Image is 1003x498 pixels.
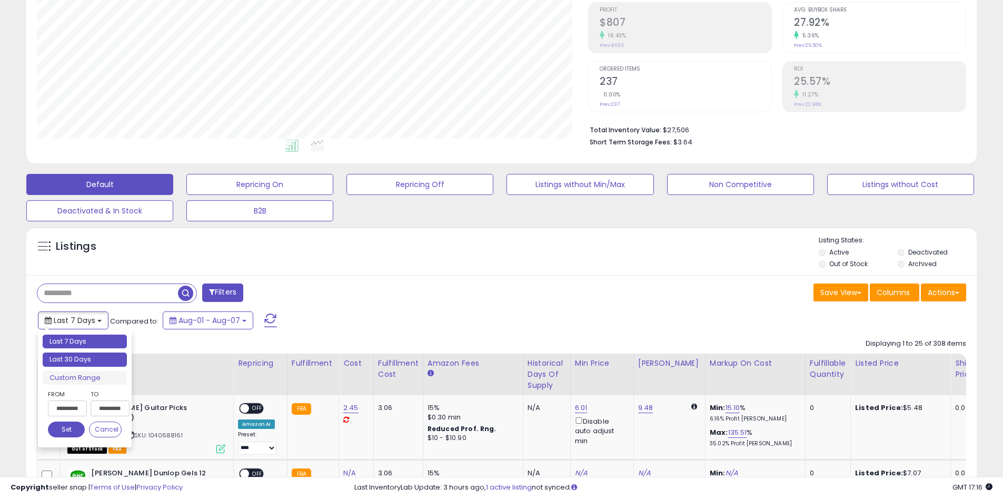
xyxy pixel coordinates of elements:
div: Displaying 1 to 25 of 308 items [866,339,966,349]
span: | SKU: 1040688161 [126,431,183,440]
div: 3.06 [378,403,415,413]
b: Short Term Storage Fees: [590,138,672,147]
div: 0 [810,403,842,413]
b: Total Inventory Value: [590,125,661,134]
div: Historical Days Of Supply [528,358,566,391]
div: 0.00 [955,403,972,413]
button: Aug-01 - Aug-07 [163,311,253,329]
div: Repricing [238,358,283,369]
label: Active [829,248,849,257]
small: 0.00% [600,91,621,99]
b: Reduced Prof. Rng. [428,424,496,433]
div: Disable auto adjust min [575,415,625,446]
a: Privacy Policy [136,482,183,492]
span: $3.64 [673,137,692,147]
div: Min Price [575,358,629,369]
a: 1 active listing [486,482,532,492]
div: seller snap | | [11,483,183,493]
th: The percentage added to the cost of goods (COGS) that forms the calculator for Min & Max prices. [705,354,805,395]
span: Columns [877,287,910,298]
span: All listings that are currently out of stock and unavailable for purchase on Amazon [67,445,107,454]
span: Last 7 Days [54,315,95,326]
span: 2025-08-15 17:16 GMT [952,482,992,492]
small: FBA [292,403,311,415]
li: $27,506 [590,123,958,135]
div: Preset: [238,431,279,455]
div: Cost [343,358,369,369]
span: Ordered Items [600,66,771,72]
h2: 27.92% [794,16,966,31]
button: Repricing On [186,174,333,195]
div: Ship Price [955,358,976,380]
small: Prev: 22.98% [794,101,821,108]
span: Profit [600,7,771,13]
div: Last InventoryLab Update: 3 hours ago, not synced. [354,483,992,493]
div: Fulfillable Quantity [810,358,846,380]
b: Listed Price: [855,403,903,413]
small: Prev: $693 [600,42,624,48]
small: Prev: 237 [600,101,620,108]
span: Avg. Buybox Share [794,7,966,13]
p: 35.02% Profit [PERSON_NAME] [710,440,797,447]
b: [PERSON_NAME] Guitar Picks (26999103012) [82,403,210,425]
div: Fulfillment Cost [378,358,419,380]
a: 135.51 [728,427,747,438]
div: Markup on Cost [710,358,801,369]
div: Listed Price [855,358,946,369]
button: B2B [186,200,333,221]
span: ROI [794,66,966,72]
button: Filters [202,284,243,302]
button: Listings without Cost [827,174,974,195]
a: 6.01 [575,403,588,413]
div: Amazon AI [238,419,275,429]
a: 2.45 [343,403,359,413]
h2: $807 [600,16,771,31]
button: Cancel [89,422,122,437]
button: Actions [921,284,966,301]
a: Terms of Use [90,482,135,492]
label: Deactivated [908,248,948,257]
div: Amazon Fees [428,358,519,369]
p: 6.16% Profit [PERSON_NAME] [710,415,797,423]
span: FBA [108,445,126,454]
label: To [91,389,122,399]
div: 15% [428,403,515,413]
button: Save View [813,284,868,301]
button: Last 7 Days [38,311,108,329]
p: Listing States: [819,236,977,246]
div: % [710,428,797,447]
label: Archived [908,259,937,268]
div: % [710,403,797,423]
label: Out of Stock [829,259,868,268]
small: 5.36% [799,32,819,40]
li: Last 7 Days [43,335,127,349]
button: Set [48,422,85,437]
div: [PERSON_NAME] [638,358,701,369]
span: Aug-01 - Aug-07 [178,315,240,326]
a: 9.48 [638,403,653,413]
div: Title [65,358,229,369]
label: From [48,389,85,399]
small: Amazon Fees. [428,369,434,378]
div: $5.48 [855,403,942,413]
li: Custom Range [43,371,127,385]
div: N/A [528,403,562,413]
button: Deactivated & In Stock [26,200,173,221]
h2: 237 [600,75,771,90]
h2: 25.57% [794,75,966,90]
small: 11.27% [799,91,818,99]
button: Repricing Off [346,174,493,195]
div: $0.30 min [428,413,515,422]
li: Last 30 Days [43,353,127,367]
div: Fulfillment [292,358,334,369]
button: Non Competitive [667,174,814,195]
span: Compared to: [110,316,158,326]
strong: Copyright [11,482,49,492]
h5: Listings [56,239,96,254]
small: 16.43% [604,32,626,40]
button: Columns [870,284,919,301]
small: Prev: 26.50% [794,42,822,48]
button: Default [26,174,173,195]
a: 15.10 [726,403,740,413]
div: ASIN: [67,403,225,452]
